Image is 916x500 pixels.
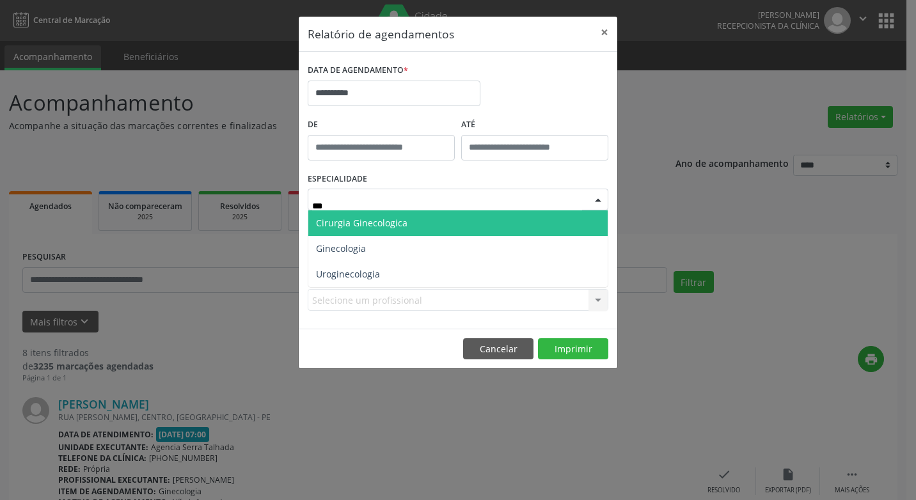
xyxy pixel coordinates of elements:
span: Uroginecologia [316,268,380,280]
label: ATÉ [461,115,608,135]
button: Cancelar [463,338,533,360]
button: Close [592,17,617,48]
span: Ginecologia [316,242,366,254]
h5: Relatório de agendamentos [308,26,454,42]
label: De [308,115,455,135]
label: DATA DE AGENDAMENTO [308,61,408,81]
button: Imprimir [538,338,608,360]
label: ESPECIALIDADE [308,169,367,189]
span: Cirurgia Ginecologica [316,217,407,229]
